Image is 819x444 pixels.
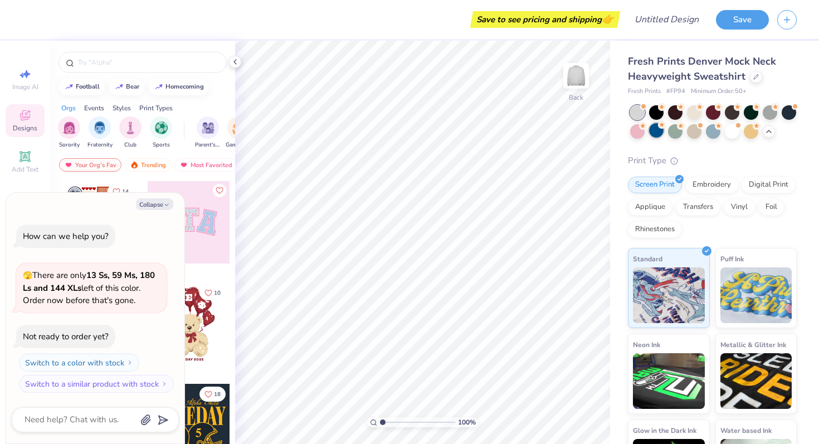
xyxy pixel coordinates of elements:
div: Events [84,103,104,113]
button: filter button [119,116,142,149]
span: Fraternity [87,141,113,149]
button: filter button [195,116,221,149]
img: trend_line.gif [154,84,163,90]
span: Fresh Prints Denver Mock Neck Heavyweight Sweatshirt [628,55,776,83]
button: filter button [87,116,113,149]
button: filter button [150,116,172,149]
div: Save to see pricing and shipping [473,11,617,28]
span: 14 [122,189,129,194]
img: most_fav.gif [64,161,73,169]
img: Switch to a color with stock [126,359,133,366]
span: Club [124,141,136,149]
span: Metallic & Glitter Ink [720,339,786,350]
img: most_fav.gif [179,161,188,169]
span: Image AI [12,82,38,91]
div: bear [126,84,139,90]
span: Game Day [226,141,251,149]
img: Fraternity Image [94,121,106,134]
button: Switch to a similar product with stock [19,375,174,393]
div: Vinyl [724,199,755,216]
span: 👉 [602,12,614,26]
img: trending.gif [130,161,139,169]
div: Most Favorited [174,158,237,172]
div: Embroidery [685,177,738,193]
div: Foil [758,199,784,216]
img: Standard [633,267,705,323]
img: Game Day Image [232,121,245,134]
span: # FP94 [666,87,685,96]
span: 10 [214,290,221,296]
input: Untitled Design [626,8,708,31]
input: Try "Alpha" [77,57,220,68]
span: Neon Ink [633,339,660,350]
img: Switch to a similar product with stock [161,380,168,387]
button: Switch to a color with stock [19,354,139,372]
div: filter for Fraternity [87,116,113,149]
button: Save [716,10,769,30]
button: filter button [226,116,251,149]
span: Designs [13,124,37,133]
img: Back [565,65,587,87]
span: There are only left of this color. Order now before that's gone. [23,270,155,306]
span: Water based Ink [720,425,772,436]
div: Transfers [676,199,720,216]
span: Add Text [12,165,38,174]
div: football [76,84,100,90]
span: 18 [214,392,221,397]
button: football [58,79,105,95]
img: Metallic & Glitter Ink [720,353,792,409]
span: Sorority [59,141,80,149]
img: trend_line.gif [115,84,124,90]
button: Collapse [136,198,173,210]
div: Your Org's Fav [59,158,121,172]
div: Trending [125,158,171,172]
div: homecoming [165,84,204,90]
img: Puff Ink [720,267,792,323]
span: Parent's Weekend [195,141,221,149]
img: Sorority Image [63,121,76,134]
div: Screen Print [628,177,682,193]
button: homecoming [148,79,209,95]
div: Back [569,92,583,103]
button: Like [199,285,226,300]
button: Like [199,387,226,402]
strong: 13 Ss, 59 Ms, 180 Ls and 144 XLs [23,270,155,294]
div: Rhinestones [628,221,682,238]
div: Orgs [61,103,76,113]
div: Not ready to order yet? [23,331,109,342]
img: Sports Image [155,121,168,134]
span: 🫣 [23,270,32,281]
div: Print Type [628,154,797,167]
div: Styles [113,103,131,113]
span: 100 % [458,417,476,427]
span: Puff Ink [720,253,744,265]
button: bear [109,79,144,95]
button: filter button [58,116,80,149]
img: Parent's Weekend Image [202,121,214,134]
div: Applique [628,199,672,216]
span: Fresh Prints [628,87,661,96]
div: Digital Print [742,177,796,193]
button: Like [213,184,226,197]
button: Like [108,184,134,199]
div: filter for Sports [150,116,172,149]
div: Print Types [139,103,173,113]
span: Glow in the Dark Ink [633,425,696,436]
div: filter for Parent's Weekend [195,116,221,149]
img: Neon Ink [633,353,705,409]
div: How can we help you? [23,231,109,242]
div: filter for Sorority [58,116,80,149]
span: Standard [633,253,662,265]
span: Minimum Order: 50 + [691,87,747,96]
div: filter for Game Day [226,116,251,149]
span: Sports [153,141,170,149]
img: trend_line.gif [65,84,74,90]
div: filter for Club [119,116,142,149]
img: Club Image [124,121,136,134]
